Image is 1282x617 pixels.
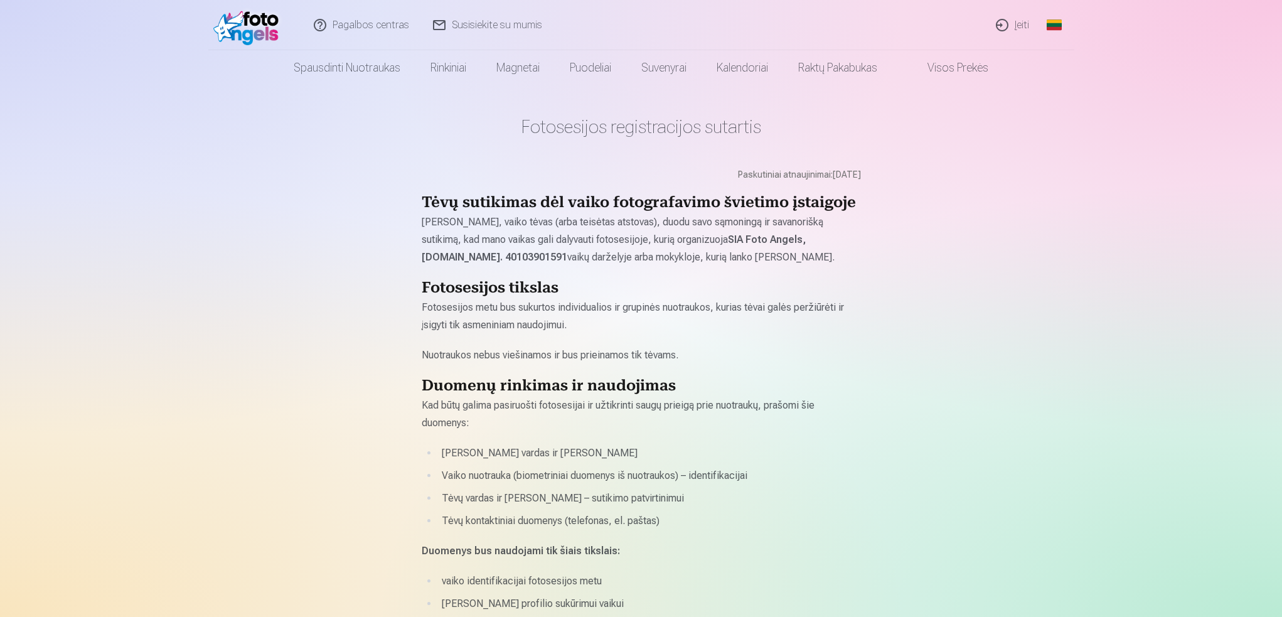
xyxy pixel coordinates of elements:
[438,444,861,462] li: [PERSON_NAME] vardas ir [PERSON_NAME]
[438,512,861,530] li: Tėvų kontaktiniai duomenys (telefonas, el. paštas)
[279,50,415,85] a: Spausdinti nuotraukas
[481,50,555,85] a: Magnetai
[438,490,861,507] li: Tėvų vardas ir [PERSON_NAME] – sutikimo patvirtinimui
[702,50,783,85] a: Kalendoriai
[422,213,861,266] p: [PERSON_NAME], vaiko tėvas (arba teisėtas atstovas), duodu savo sąmoningą ir savanorišką sutikimą...
[422,346,861,364] p: Nuotraukos nebus viešinamos ir bus prieinamos tik tėvams.
[422,168,861,181] div: Paskutiniai atnaujinimai : [DATE]
[555,50,626,85] a: Puodeliai
[422,193,861,213] h2: Tėvų sutikimas dėl vaiko fotografavimo švietimo įstaigoje
[422,115,861,138] h1: Fotosesijos registracijos sutartis
[422,377,861,397] h2: Duomenų rinkimas ir naudojimas
[783,50,892,85] a: Raktų pakabukas
[422,397,861,432] p: Kad būtų galima pasiruošti fotosesijai ir užtikrinti saugų prieigą prie nuotraukų, prašomi šie du...
[422,279,861,299] h2: Fotosesijos tikslas
[438,595,861,613] li: [PERSON_NAME] profilio sukūrimui vaikui
[422,545,620,557] strong: Duomenys bus naudojami tik šiais tikslais:
[892,50,1003,85] a: Visos prekės
[438,572,861,590] li: vaiko identifikacijai fotosesijos metu
[422,299,861,334] p: Fotosesijos metu bus sukurtos individualios ir grupinės nuotraukos, kurias tėvai galės peržiūrėti...
[438,467,861,485] li: Vaiko nuotrauka (biometriniai duomenys iš nuotraukos) – identifikacijai
[626,50,702,85] a: Suvenyrai
[415,50,481,85] a: Rinkiniai
[213,5,286,45] img: /fa2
